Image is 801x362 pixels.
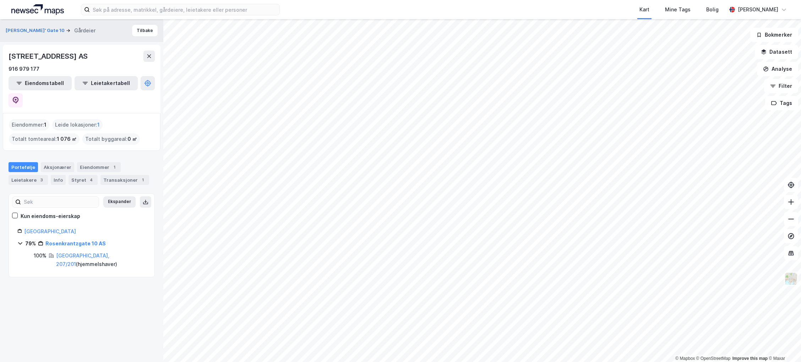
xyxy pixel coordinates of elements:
div: Eiendommer : [9,119,49,131]
img: Z [784,272,798,286]
button: Tilbake [132,25,158,36]
div: Styret [69,175,98,185]
div: Totalt byggareal : [82,133,140,145]
div: 79% [25,239,36,248]
span: 1 [97,121,100,129]
iframe: Chat Widget [765,328,801,362]
span: 1 [44,121,47,129]
div: Totalt tomteareal : [9,133,80,145]
span: 0 ㎡ [127,135,137,143]
div: Mine Tags [665,5,691,14]
div: Info [51,175,66,185]
button: Ekspander [103,196,136,208]
div: Kart [639,5,649,14]
div: 916 979 177 [9,65,39,73]
a: [GEOGRAPHIC_DATA] [24,228,76,234]
div: Eiendommer [77,162,121,172]
div: Leide lokasjoner : [52,119,103,131]
a: Improve this map [732,356,768,361]
a: Rosenkrantzgate 10 AS [45,240,106,246]
div: [PERSON_NAME] [738,5,778,14]
div: 4 [88,176,95,183]
span: 1 076 ㎡ [57,135,77,143]
a: OpenStreetMap [696,356,731,361]
div: Leietakere [9,175,48,185]
div: Portefølje [9,162,38,172]
button: [PERSON_NAME]' Gate 10 [6,27,66,34]
div: Kun eiendoms-eierskap [21,212,80,220]
div: Aksjonærer [41,162,74,172]
button: Leietakertabell [75,76,138,90]
button: Filter [764,79,798,93]
input: Søk på adresse, matrikkel, gårdeiere, leietakere eller personer [90,4,279,15]
div: Kontrollprogram for chat [765,328,801,362]
div: 3 [38,176,45,183]
div: 100% [34,251,47,260]
button: Bokmerker [750,28,798,42]
button: Datasett [755,45,798,59]
button: Eiendomstabell [9,76,72,90]
div: Bolig [706,5,719,14]
button: Tags [765,96,798,110]
div: 1 [111,164,118,171]
input: Søk [21,197,99,207]
a: Mapbox [675,356,695,361]
div: Gårdeier [74,26,96,35]
div: Transaksjoner [100,175,149,185]
div: 1 [139,176,146,183]
button: Analyse [757,62,798,76]
div: ( hjemmelshaver ) [56,251,146,268]
a: [GEOGRAPHIC_DATA], 207/201 [56,252,109,267]
div: [STREET_ADDRESS] AS [9,50,89,62]
img: logo.a4113a55bc3d86da70a041830d287a7e.svg [11,4,64,15]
